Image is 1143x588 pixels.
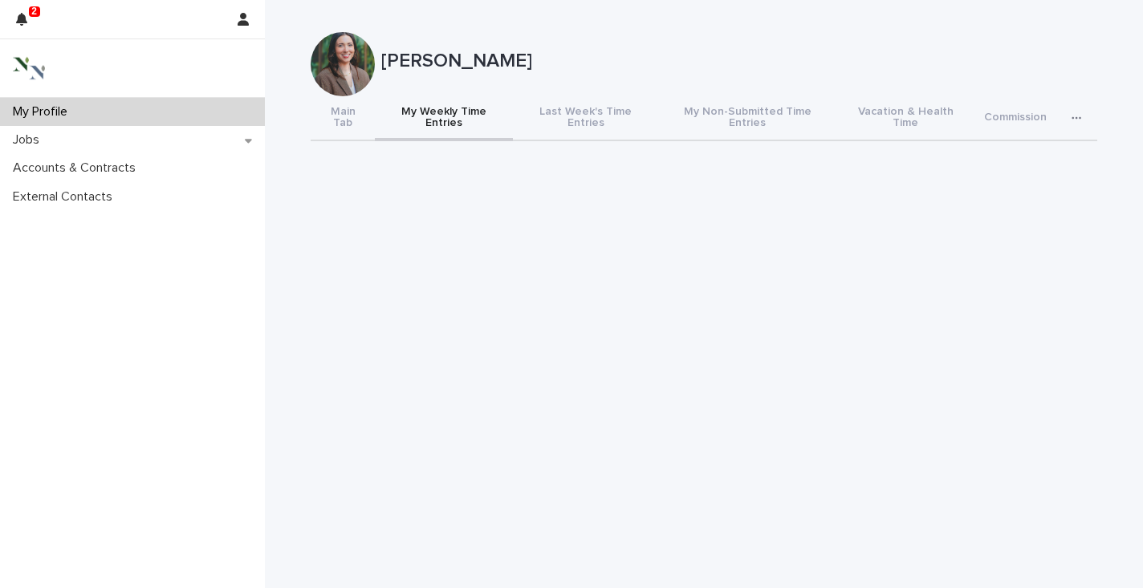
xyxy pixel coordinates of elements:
p: My Profile [6,104,80,120]
button: Last Week's Time Entries [513,96,658,141]
button: Commission [974,96,1056,141]
div: 2 [16,10,37,39]
p: Accounts & Contracts [6,160,148,176]
button: My Non-Submitted Time Entries [658,96,837,141]
button: My Weekly Time Entries [375,96,513,141]
button: Main Tab [311,96,375,141]
p: Jobs [6,132,52,148]
p: 2 [31,6,37,17]
p: [PERSON_NAME] [381,50,1091,73]
button: Vacation & Health Time [837,96,974,141]
p: External Contacts [6,189,125,205]
img: 3bAFpBnQQY6ys9Fa9hsD [13,52,45,84]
